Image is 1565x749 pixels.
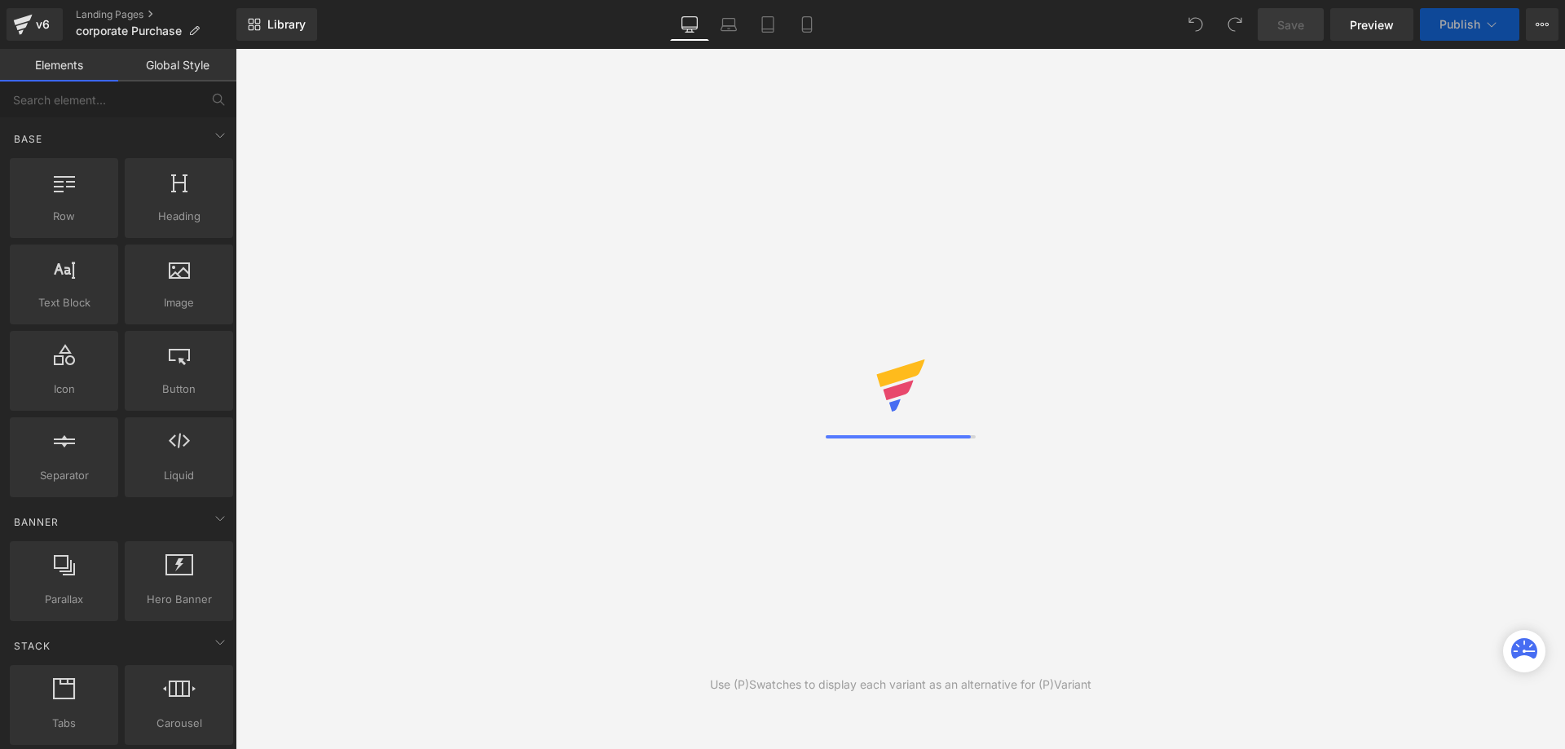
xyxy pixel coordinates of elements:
span: Parallax [15,591,113,608]
button: Undo [1179,8,1212,41]
a: Global Style [118,49,236,82]
span: Row [15,208,113,225]
div: Use (P)Swatches to display each variant as an alternative for (P)Variant [710,676,1091,694]
span: Separator [15,467,113,484]
div: v6 [33,14,53,35]
span: Button [130,381,228,398]
a: Tablet [748,8,787,41]
span: Liquid [130,467,228,484]
span: Banner [12,514,60,530]
span: Preview [1350,16,1394,33]
span: Image [130,294,228,311]
span: Publish [1439,18,1480,31]
a: Laptop [709,8,748,41]
span: Tabs [15,715,113,732]
span: Hero Banner [130,591,228,608]
span: Stack [12,638,52,654]
a: Mobile [787,8,827,41]
button: More [1526,8,1558,41]
span: Heading [130,208,228,225]
span: Library [267,17,306,32]
a: Preview [1330,8,1413,41]
span: corporate Purchase [76,24,182,37]
span: Base [12,131,44,147]
button: Redo [1219,8,1251,41]
span: Text Block [15,294,113,311]
a: Landing Pages [76,8,236,21]
span: Save [1277,16,1304,33]
button: Publish [1420,8,1519,41]
a: v6 [7,8,63,41]
a: New Library [236,8,317,41]
a: Desktop [670,8,709,41]
span: Icon [15,381,113,398]
span: Carousel [130,715,228,732]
